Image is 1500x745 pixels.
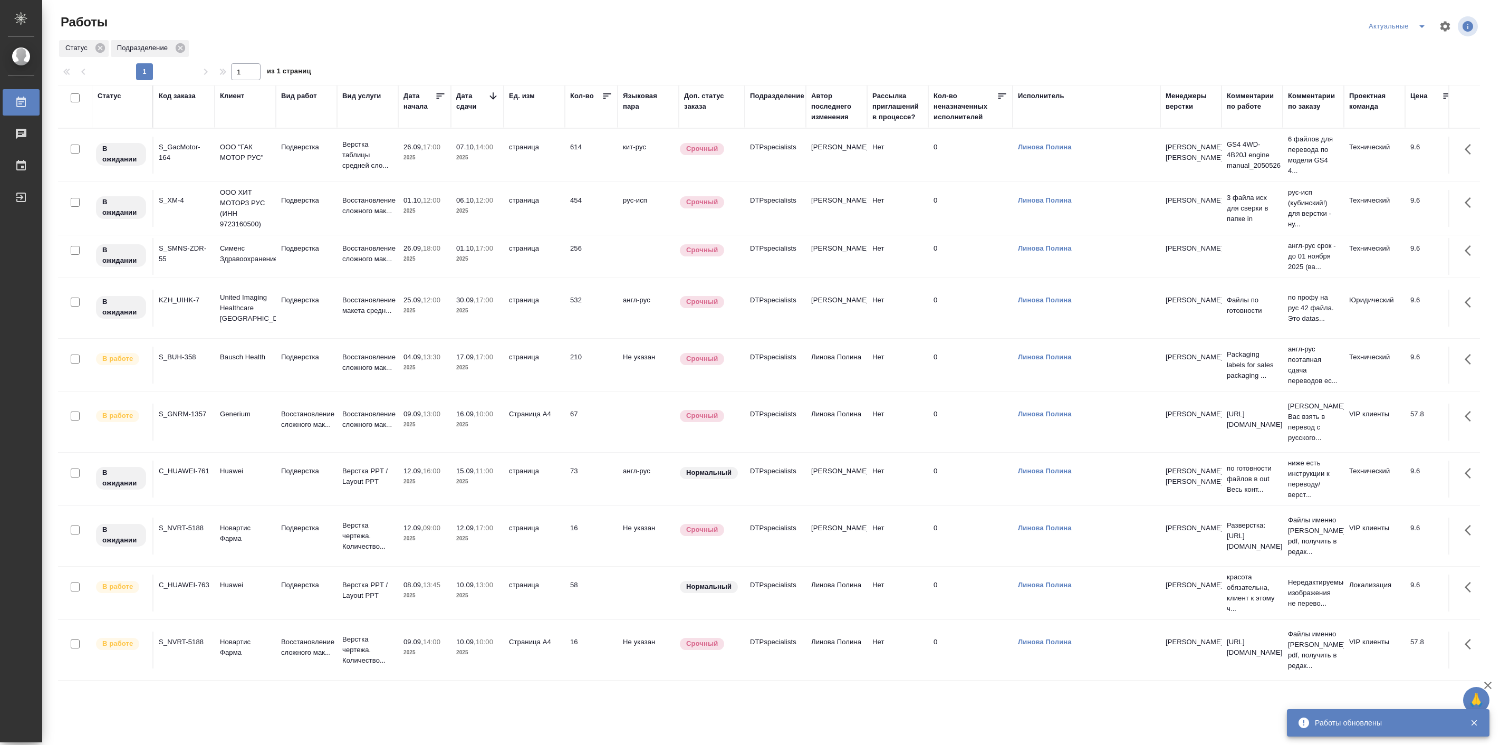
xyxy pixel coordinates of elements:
p: Подверстка [281,243,332,254]
a: Линова Полина [1018,524,1072,532]
p: 17:00 [423,143,440,151]
div: Дата сдачи [456,91,488,112]
p: Файлы именно [PERSON_NAME] pdf, получить в редак... [1288,515,1339,557]
div: C_HUAWEI-761 [159,466,209,476]
div: Вид услуги [342,91,381,101]
td: англ-рус [618,461,679,498]
div: Исполнитель выполняет работу [95,352,147,366]
div: Цена [1410,91,1428,101]
p: В ожидании [102,297,140,318]
td: Линова Полина [806,575,867,612]
p: Восстановление сложного мак... [281,409,332,430]
div: Исполнитель выполняет работу [95,580,147,594]
p: 01.10, [403,196,423,204]
td: 0 [928,347,1013,384]
td: [PERSON_NAME] [806,137,867,174]
p: Срочный [686,197,718,207]
td: Нет [867,632,928,668]
div: S_BUH-358 [159,352,209,362]
p: Новартис Фарма [220,637,271,658]
td: 9.6 [1405,238,1458,275]
p: 11:00 [476,467,493,475]
td: 0 [928,461,1013,498]
div: Код заказа [159,91,196,101]
p: Файлы именно [PERSON_NAME] pdf, получить в редак... [1288,629,1339,671]
p: Верстка чертежа. Количество... [342,634,393,666]
td: Нет [867,461,928,498]
p: [PERSON_NAME] [1166,523,1216,533]
p: 12.09, [403,467,423,475]
p: [PERSON_NAME] [1166,295,1216,305]
p: 09.09, [403,638,423,646]
p: 12.09, [456,524,476,532]
td: страница [504,190,565,227]
td: 614 [565,137,618,174]
td: 58 [565,575,618,612]
button: Здесь прячутся важные кнопки [1458,518,1484,543]
td: 0 [928,518,1013,555]
p: 17:00 [476,353,493,361]
td: 0 [928,290,1013,327]
div: Менеджеры верстки [1166,91,1216,112]
td: страница [504,461,565,498]
td: 0 [928,575,1013,612]
td: страница [504,347,565,384]
td: страница [504,137,565,174]
td: Не указан [618,632,679,668]
div: Исполнитель назначен, приступать к работе пока рано [95,195,147,220]
p: Нормальный [686,467,732,478]
p: Подразделение [117,43,171,53]
p: Новартис Фарма [220,523,271,544]
p: Huawei [220,580,271,590]
td: Нет [867,347,928,384]
td: 9.6 [1405,518,1458,555]
td: DTPspecialists [745,518,806,555]
p: [PERSON_NAME] [1166,409,1216,419]
p: Верстка PPT / Layout PPT [342,580,393,601]
p: 2025 [403,362,446,373]
p: 2025 [456,419,498,430]
td: VIP клиенты [1344,404,1405,441]
p: 2025 [456,590,498,601]
td: DTPspecialists [745,238,806,275]
div: Дата начала [403,91,435,112]
td: 0 [928,137,1013,174]
td: Технический [1344,190,1405,227]
p: United Imaging Healthcare [GEOGRAPHIC_DATA] [220,292,271,324]
p: 12:00 [476,196,493,204]
p: 10.09, [456,581,476,589]
td: Линова Полина [806,347,867,384]
p: рус-исп (кубинский!) для верстки - ну... [1288,187,1339,230]
p: 07.10, [456,143,476,151]
td: англ-рус [618,290,679,327]
p: 17.09, [456,353,476,361]
p: ООО "ГАК МОТОР РУС" [220,142,271,163]
p: Статус [65,43,91,53]
div: Комментарии по работе [1227,91,1277,112]
td: Юридический [1344,290,1405,327]
a: Линова Полина [1018,467,1072,475]
p: В ожидании [102,245,140,266]
p: 6 файлов для перевода по модели GS4 4... [1288,134,1339,176]
p: В ожидании [102,197,140,218]
p: [PERSON_NAME] [1166,580,1216,590]
p: красота обязательна, клиент к этому ч... [1227,572,1277,614]
p: Восстановление макета средн... [342,295,393,316]
p: [URL][DOMAIN_NAME].. [1227,637,1277,658]
td: 0 [928,190,1013,227]
td: страница [504,575,565,612]
p: 2025 [403,206,446,216]
div: Доп. статус заказа [684,91,739,112]
p: Верстка таблицы средней сло... [342,139,393,171]
div: Исполнитель выполняет работу [95,409,147,423]
p: 2025 [456,362,498,373]
span: Посмотреть информацию [1458,16,1480,36]
td: Не указан [618,347,679,384]
p: 30.09, [456,296,476,304]
p: 08.09, [403,581,423,589]
p: Восстановление сложного мак... [342,195,393,216]
p: Нормальный [686,581,732,592]
span: Работы [58,14,108,31]
p: В работе [102,410,133,421]
p: Срочный [686,297,718,307]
